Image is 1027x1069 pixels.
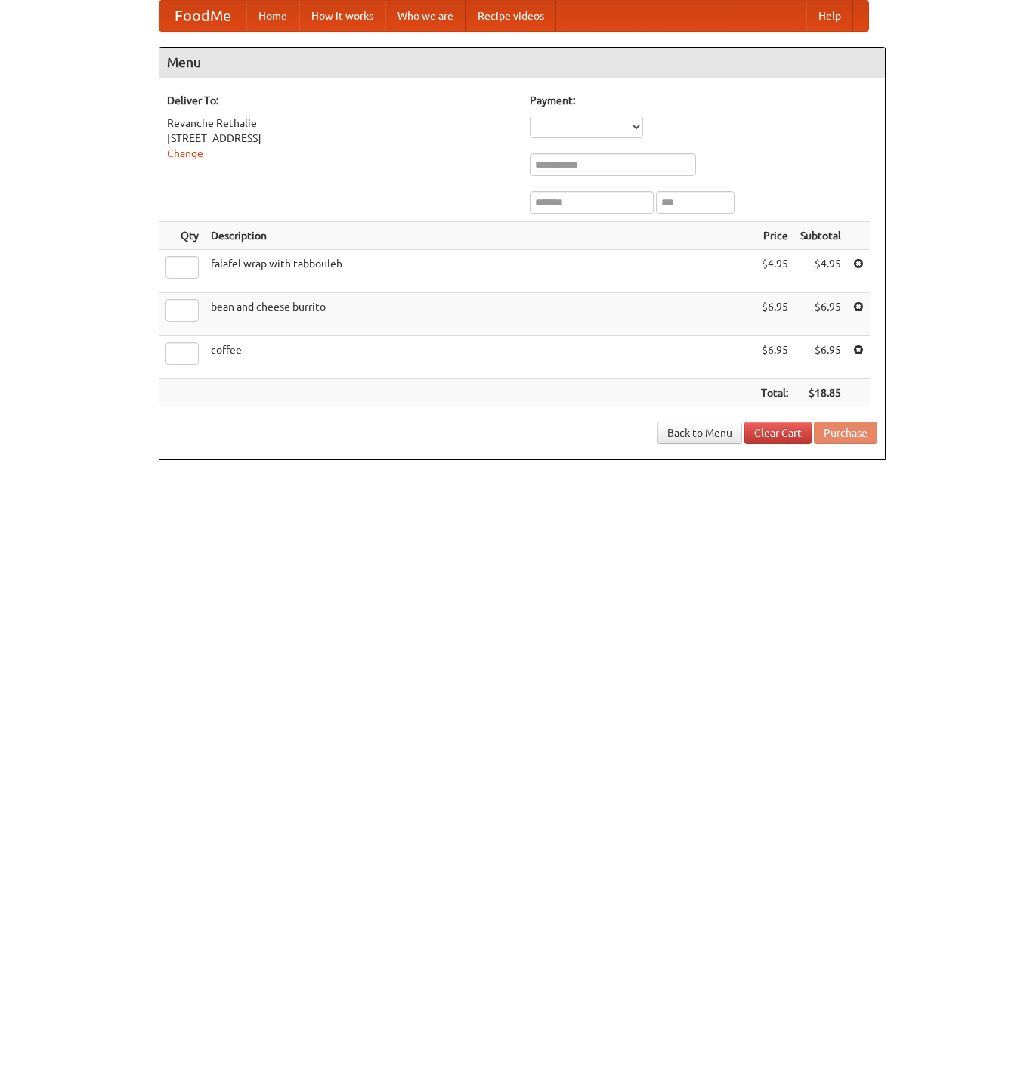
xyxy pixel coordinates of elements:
[205,293,755,336] td: bean and cheese burrito
[167,93,515,108] h5: Deliver To:
[814,422,877,444] button: Purchase
[794,336,847,379] td: $6.95
[167,131,515,146] div: [STREET_ADDRESS]
[794,379,847,407] th: $18.85
[299,1,385,31] a: How it works
[205,250,755,293] td: falafel wrap with tabbouleh
[167,116,515,131] div: Revanche Rethalie
[385,1,466,31] a: Who we are
[794,222,847,250] th: Subtotal
[205,222,755,250] th: Description
[159,1,246,31] a: FoodMe
[794,293,847,336] td: $6.95
[657,422,742,444] a: Back to Menu
[744,422,812,444] a: Clear Cart
[159,48,885,78] h4: Menu
[246,1,299,31] a: Home
[466,1,556,31] a: Recipe videos
[205,336,755,379] td: coffee
[755,250,794,293] td: $4.95
[755,222,794,250] th: Price
[167,147,203,159] a: Change
[806,1,853,31] a: Help
[755,379,794,407] th: Total:
[530,93,877,108] h5: Payment:
[159,222,205,250] th: Qty
[794,250,847,293] td: $4.95
[755,293,794,336] td: $6.95
[755,336,794,379] td: $6.95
